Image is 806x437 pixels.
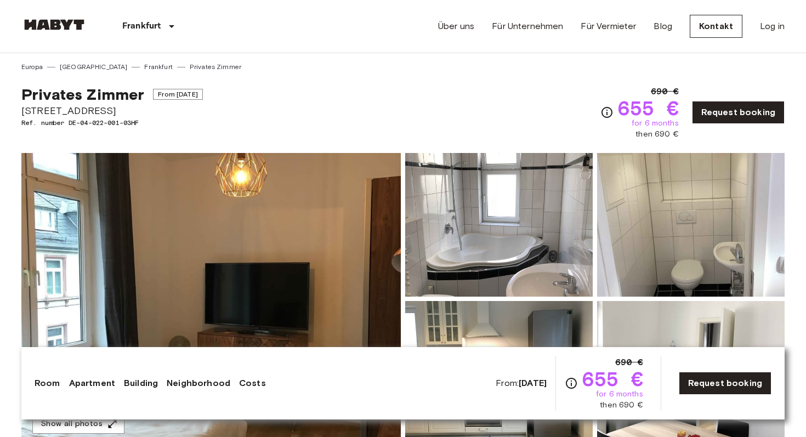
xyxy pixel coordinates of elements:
[21,85,144,104] span: Privates Zimmer
[144,62,172,72] a: Frankfurt
[597,153,785,297] img: Picture of unit DE-04-022-001-03HF
[600,400,643,411] span: then 690 €
[596,389,643,400] span: for 6 months
[21,19,87,30] img: Habyt
[635,129,679,140] span: then 690 €
[492,20,563,33] a: Für Unternehmen
[565,377,578,390] svg: Check cost overview for full price breakdown. Please note that discounts apply to new joiners onl...
[581,20,636,33] a: Für Vermieter
[438,20,474,33] a: Über uns
[153,89,203,100] span: From [DATE]
[618,98,679,118] span: 655 €
[692,101,785,124] a: Request booking
[122,20,161,33] p: Frankfurt
[519,378,547,388] b: [DATE]
[679,372,771,395] a: Request booking
[21,62,43,72] a: Europa
[21,104,203,118] span: [STREET_ADDRESS]
[167,377,230,390] a: Neighborhood
[496,377,547,389] span: From:
[760,20,785,33] a: Log in
[124,377,158,390] a: Building
[582,369,643,389] span: 655 €
[651,85,679,98] span: 690 €
[654,20,672,33] a: Blog
[239,377,266,390] a: Costs
[60,62,128,72] a: [GEOGRAPHIC_DATA]
[600,106,614,119] svg: Check cost overview for full price breakdown. Please note that discounts apply to new joiners onl...
[615,356,643,369] span: 690 €
[190,62,241,72] a: Privates Zimmer
[32,414,124,434] button: Show all photos
[632,118,679,129] span: for 6 months
[690,15,742,38] a: Kontakt
[405,153,593,297] img: Picture of unit DE-04-022-001-03HF
[69,377,115,390] a: Apartment
[35,377,60,390] a: Room
[21,118,203,128] span: Ref. number DE-04-022-001-03HF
